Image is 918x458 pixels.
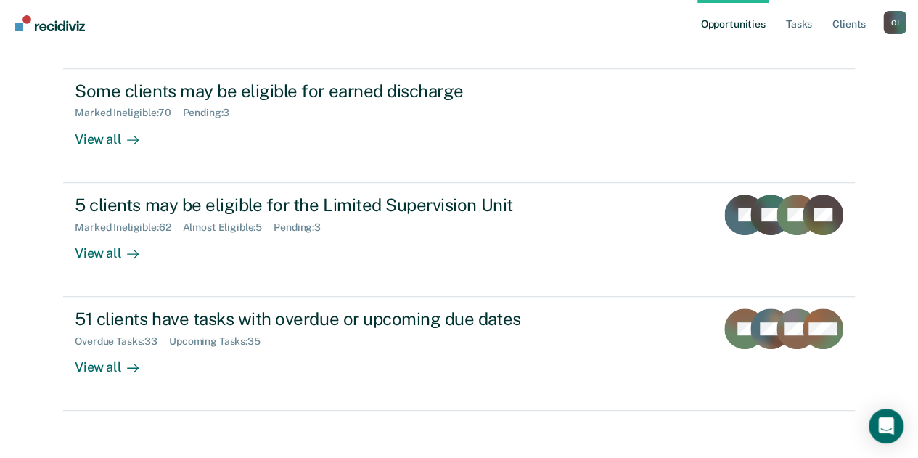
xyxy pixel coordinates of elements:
div: View all [75,233,156,261]
img: Recidiviz [15,15,85,31]
div: Open Intercom Messenger [869,409,903,443]
div: Pending : 3 [182,107,241,119]
div: Some clients may be eligible for earned discharge [75,81,584,102]
div: Upcoming Tasks : 35 [169,335,272,348]
div: View all [75,119,156,147]
div: 51 clients have tasks with overdue or upcoming due dates [75,308,584,330]
a: 51 clients have tasks with overdue or upcoming due datesOverdue Tasks:33Upcoming Tasks:35View all [63,297,855,411]
div: Marked Ineligible : 70 [75,107,182,119]
div: Overdue Tasks : 33 [75,335,169,348]
div: O J [883,11,906,34]
button: Profile dropdown button [883,11,906,34]
div: View all [75,348,156,376]
a: 5 clients may be eligible for the Limited Supervision UnitMarked Ineligible:62Almost Eligible:5Pe... [63,183,855,297]
div: Almost Eligible : 5 [182,221,274,234]
div: 5 clients may be eligible for the Limited Supervision Unit [75,195,584,216]
a: Some clients may be eligible for earned dischargeMarked Ineligible:70Pending:3View all [63,69,855,183]
div: Marked Ineligible : 62 [75,221,182,234]
div: Pending : 3 [274,221,332,234]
